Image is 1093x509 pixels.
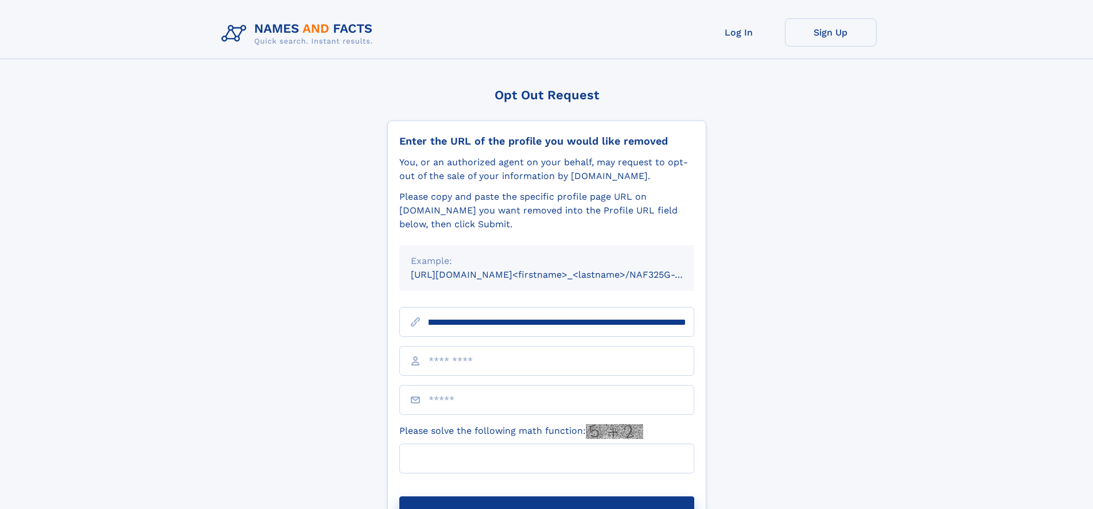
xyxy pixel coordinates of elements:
[399,156,694,183] div: You, or an authorized agent on your behalf, may request to opt-out of the sale of your informatio...
[399,135,694,147] div: Enter the URL of the profile you would like removed
[411,254,683,268] div: Example:
[399,190,694,231] div: Please copy and paste the specific profile page URL on [DOMAIN_NAME] you want removed into the Pr...
[411,269,716,280] small: [URL][DOMAIN_NAME]<firstname>_<lastname>/NAF325G-xxxxxxxx
[217,18,382,49] img: Logo Names and Facts
[387,88,706,102] div: Opt Out Request
[785,18,877,46] a: Sign Up
[399,424,643,439] label: Please solve the following math function:
[693,18,785,46] a: Log In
